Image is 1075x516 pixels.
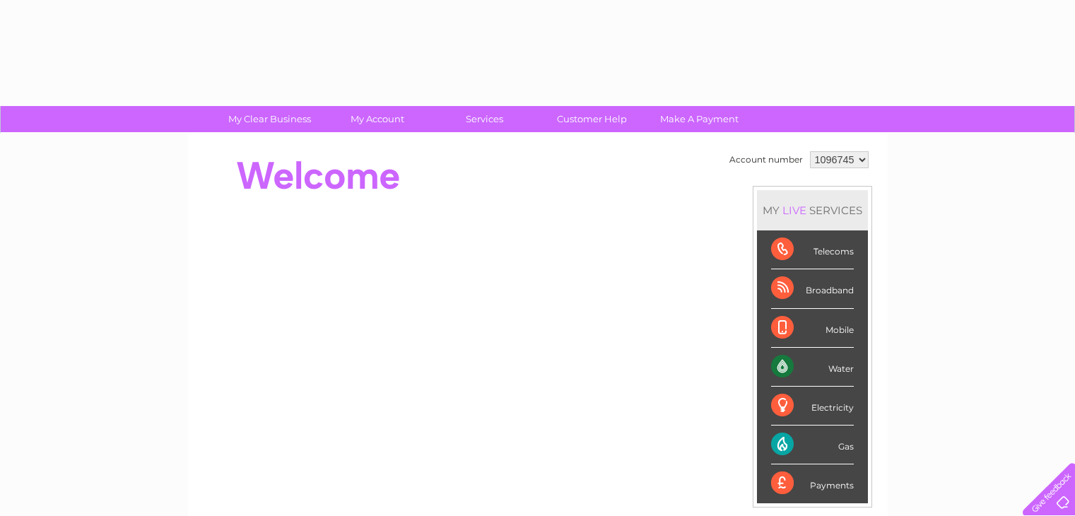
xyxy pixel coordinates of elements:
[426,106,543,132] a: Services
[771,426,854,464] div: Gas
[771,230,854,269] div: Telecoms
[211,106,328,132] a: My Clear Business
[726,148,806,172] td: Account number
[780,204,809,217] div: LIVE
[771,464,854,503] div: Payments
[757,190,868,230] div: MY SERVICES
[534,106,650,132] a: Customer Help
[771,309,854,348] div: Mobile
[771,387,854,426] div: Electricity
[641,106,758,132] a: Make A Payment
[771,269,854,308] div: Broadband
[319,106,435,132] a: My Account
[771,348,854,387] div: Water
